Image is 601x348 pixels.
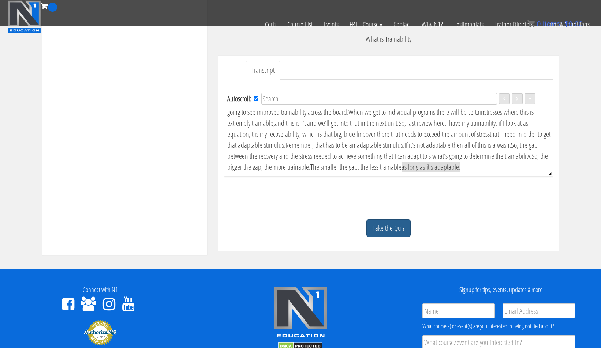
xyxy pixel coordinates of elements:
[41,1,57,11] a: 0
[246,61,280,80] a: Transcript
[416,12,448,37] a: Why N1?
[227,151,548,172] span: So, the bigger the gap, the more trainable.
[402,162,460,172] span: as long as it's adaptable.
[227,96,551,117] span: we're going to see improved trainability across the board.
[8,0,41,33] img: n1-education
[406,286,596,294] h4: Signup for tips, events, updates & more
[318,12,344,37] a: Events
[218,34,559,45] p: What is Trainability
[564,20,583,28] bdi: 0.00
[527,20,583,28] a: 0 items: $0.00
[448,12,489,37] a: Testimonials
[366,219,411,237] a: Take the Quiz
[312,151,427,161] span: needed to achieve something that I can adapt to
[227,140,538,161] span: So, the gap between the recovery and the stress
[422,303,495,318] input: Name
[282,12,318,37] a: Course List
[427,151,531,161] span: is what's going to determine the trainability.
[404,140,511,150] span: If it's not adaptable then all of this is a wash.
[422,322,575,330] div: What course(s) or event(s) are you interested in being notified about?
[227,129,550,150] span: that I need in order to get that adaptable stimulus.
[273,286,328,340] img: n1-edu-logo
[260,12,282,37] a: Certs
[344,12,388,37] a: FREE Course
[489,12,539,37] a: Trainer Directory
[537,20,541,28] span: 0
[250,129,366,139] span: it is my recoverability, which is that big, blue line
[227,118,528,139] span: I have my trainability, if I look at as equation,
[5,286,195,294] h4: Connect with N1
[543,20,562,28] span: items:
[399,118,446,128] span: So, last review here.
[564,20,568,28] span: $
[261,93,497,105] input: Search
[503,303,575,318] input: Email Address
[310,162,402,172] span: The smaller the gap, the less trainable
[388,12,416,37] a: Contact
[227,107,534,128] span: stresses where this is extremely trainable,
[348,107,484,117] span: When we get to individual programs there will be certain
[285,140,404,150] span: Remember, that has to be an adaptable stimulus.
[48,3,57,12] span: 0
[539,12,595,37] a: Terms & Conditions
[84,319,117,346] img: Authorize.Net Merchant - Click to Verify
[527,20,535,27] img: icon11.png
[275,118,399,128] span: and this isn't and we'll get into that in the next unit.
[366,129,490,139] span: over there that needs to exceed the amount of stress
